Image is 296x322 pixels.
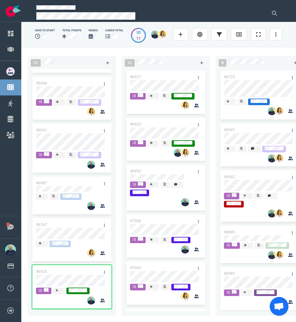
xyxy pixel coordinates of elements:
[87,108,95,116] img: 26
[105,28,123,33] div: cards total
[224,128,235,132] a: #6947
[224,271,235,276] a: #6985
[219,59,226,67] span: 8
[36,128,47,132] a: #6951
[181,149,189,157] img: 26
[36,269,47,274] a: #6925
[36,181,47,185] a: #6987
[130,75,141,79] a: #6927
[275,107,283,115] img: 26
[224,75,235,79] a: #6735
[136,29,141,35] div: 30
[275,209,283,217] img: 26
[158,30,166,38] img: 26
[89,28,98,33] div: Weeks
[87,296,95,304] img: 26
[36,222,47,227] a: #6767
[174,149,182,157] img: 26
[130,169,141,173] a: #6992
[268,251,276,259] img: 26
[181,198,189,206] img: 26
[136,35,141,41] div: 11
[181,101,189,110] img: 26
[31,59,41,67] span: 11
[125,59,135,67] span: 11
[151,30,159,38] img: 26
[181,292,189,300] img: 26
[130,122,141,126] a: #6922
[181,245,189,253] img: 26
[87,249,95,257] img: 26
[62,28,81,33] div: Total Points
[87,202,95,210] img: 26
[224,175,235,179] a: #6662
[268,209,276,217] img: 26
[130,219,141,223] a: #7008
[270,297,288,316] div: Ouvrir le chat
[275,251,283,259] img: 26
[130,266,141,270] a: #7045
[268,107,276,115] img: 26
[268,154,276,162] img: 26
[36,81,47,85] a: #6948
[35,28,55,33] div: days to start
[275,154,283,162] img: 26
[87,161,95,169] img: 26
[224,230,235,234] a: #6889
